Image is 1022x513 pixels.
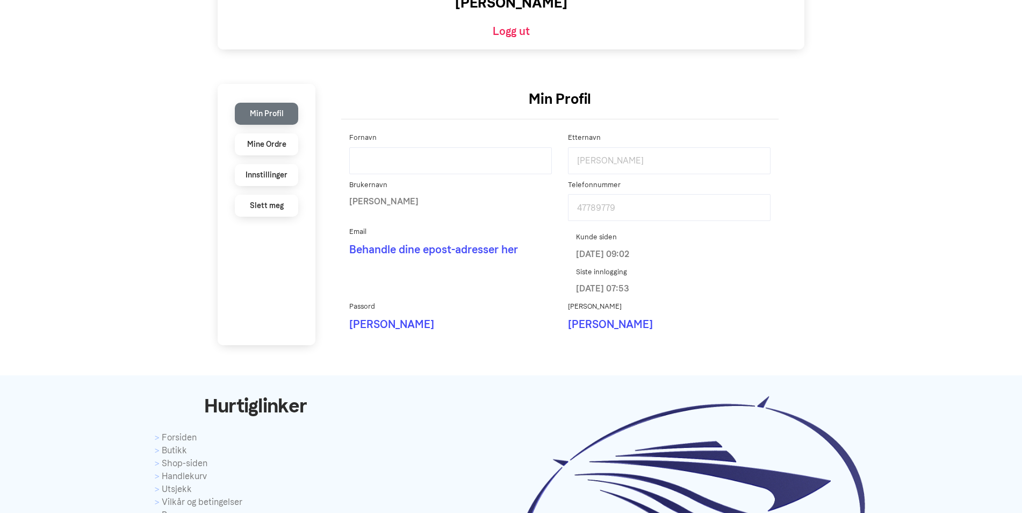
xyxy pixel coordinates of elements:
[568,301,622,312] label: [PERSON_NAME]
[235,195,298,217] li: Slett meg
[155,470,356,483] a: Handlekurv
[155,483,356,496] a: Utsjekk
[155,496,356,509] a: Vilkår og betingelser
[349,194,552,209] p: [PERSON_NAME]
[576,281,762,296] p: [DATE] 07:53
[155,431,356,444] a: Forsiden
[349,318,434,331] a: [PERSON_NAME]
[349,301,375,312] label: Passord
[349,226,366,237] label: Email
[349,180,387,190] label: Brukernavn
[568,147,771,174] input: Stojanovic
[568,180,621,190] label: Telefonnummer
[155,444,356,457] a: Butikk
[568,194,771,221] input: 47789779
[568,318,653,331] a: [PERSON_NAME]
[349,243,518,256] a: Behandle dine epost-adresser her
[576,247,762,261] p: [DATE] 09:02
[235,133,298,155] li: Mine Ordre
[235,103,298,125] li: Min Profil
[235,164,298,186] li: Innstillinger
[493,25,530,38] a: Logg ut
[341,89,779,110] h1: Min Profil
[155,457,356,470] a: Shop-siden
[576,267,627,277] label: Siste innlogging
[349,132,377,143] label: Fornavn
[576,232,617,243] label: Kunde siden
[568,132,601,143] label: Etternavn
